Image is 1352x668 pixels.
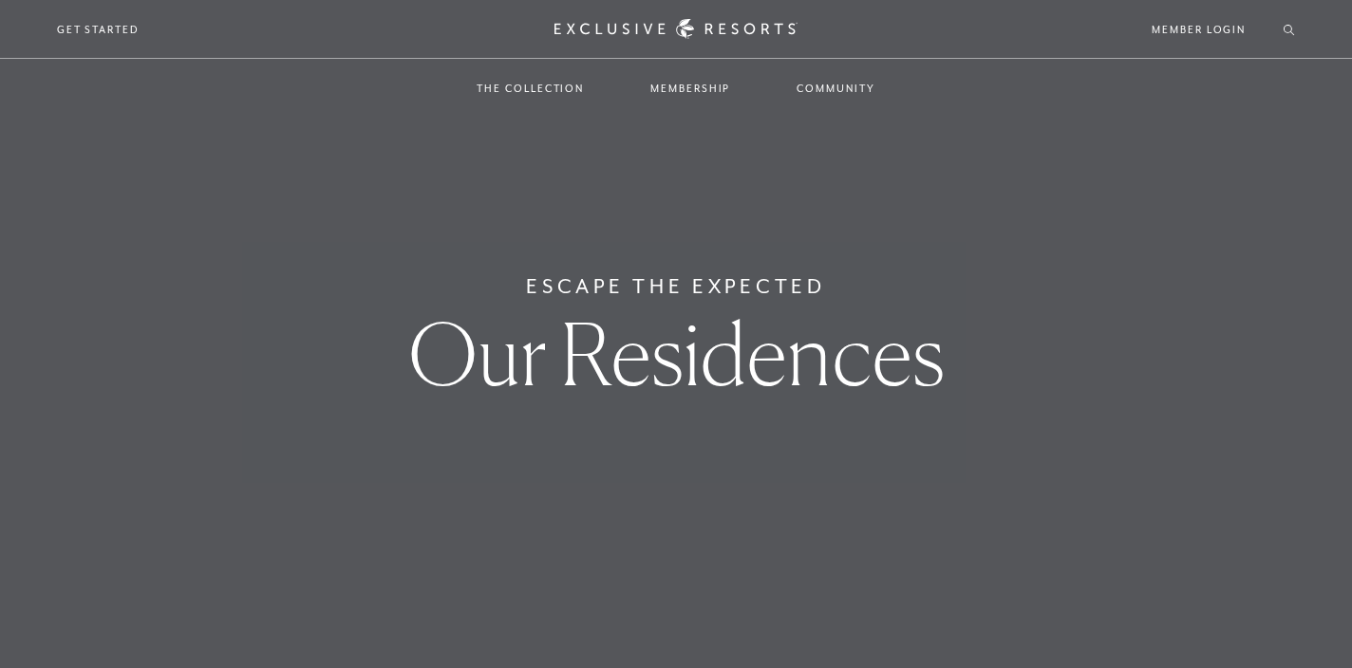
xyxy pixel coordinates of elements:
h1: Our Residences [408,311,945,397]
a: The Collection [458,61,603,116]
a: Get Started [57,21,140,38]
a: Membership [631,61,749,116]
a: Community [778,61,893,116]
a: Member Login [1152,21,1246,38]
h6: Escape The Expected [526,271,825,302]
